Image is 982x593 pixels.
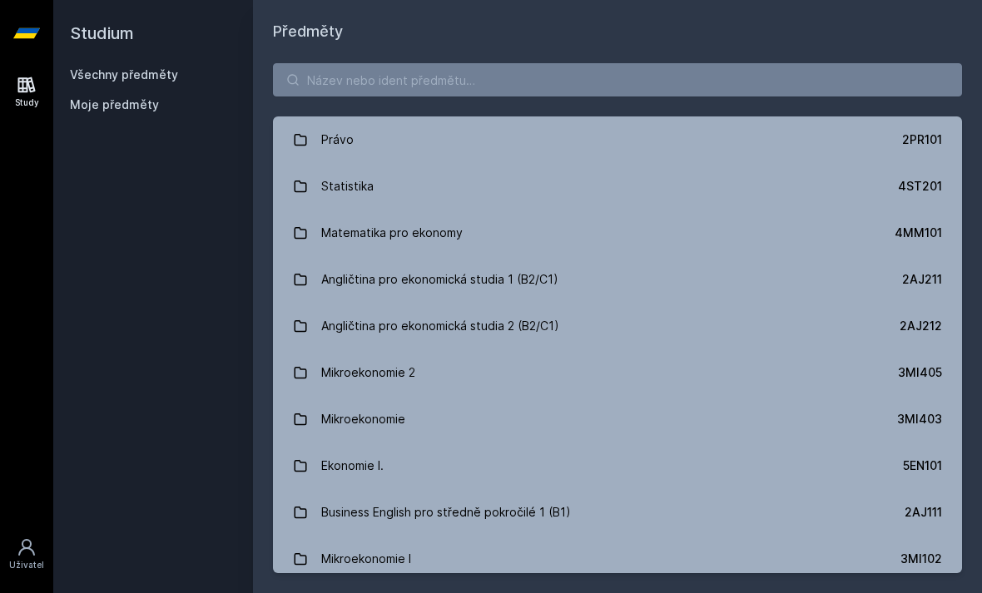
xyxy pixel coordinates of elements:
[273,489,962,536] a: Business English pro středně pokročilé 1 (B1) 2AJ111
[902,131,942,148] div: 2PR101
[321,123,354,156] div: Právo
[321,449,384,482] div: Ekonomie I.
[273,396,962,442] a: Mikroekonomie 3MI403
[273,536,962,582] a: Mikroekonomie I 3MI102
[321,263,558,296] div: Angličtina pro ekonomická studia 1 (B2/C1)
[3,67,50,117] a: Study
[895,225,942,241] div: 4MM101
[15,96,39,109] div: Study
[321,403,405,436] div: Mikroekonomie
[70,96,159,113] span: Moje předměty
[321,170,374,203] div: Statistika
[273,20,962,43] h1: Předměty
[273,210,962,256] a: Matematika pro ekonomy 4MM101
[898,178,942,195] div: 4ST201
[9,559,44,571] div: Uživatel
[3,529,50,580] a: Uživatel
[321,542,411,576] div: Mikroekonomie I
[273,256,962,303] a: Angličtina pro ekonomická studia 1 (B2/C1) 2AJ211
[903,457,942,474] div: 5EN101
[902,271,942,288] div: 2AJ211
[905,504,942,521] div: 2AJ111
[273,163,962,210] a: Statistika 4ST201
[900,551,942,567] div: 3MI102
[321,309,559,343] div: Angličtina pro ekonomická studia 2 (B2/C1)
[321,496,571,529] div: Business English pro středně pokročilé 1 (B1)
[273,63,962,96] input: Název nebo ident předmětu…
[70,67,178,82] a: Všechny předměty
[321,356,415,389] div: Mikroekonomie 2
[273,442,962,489] a: Ekonomie I. 5EN101
[900,318,942,334] div: 2AJ212
[898,364,942,381] div: 3MI405
[897,411,942,427] div: 3MI403
[273,116,962,163] a: Právo 2PR101
[321,216,463,250] div: Matematika pro ekonomy
[273,349,962,396] a: Mikroekonomie 2 3MI405
[273,303,962,349] a: Angličtina pro ekonomická studia 2 (B2/C1) 2AJ212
